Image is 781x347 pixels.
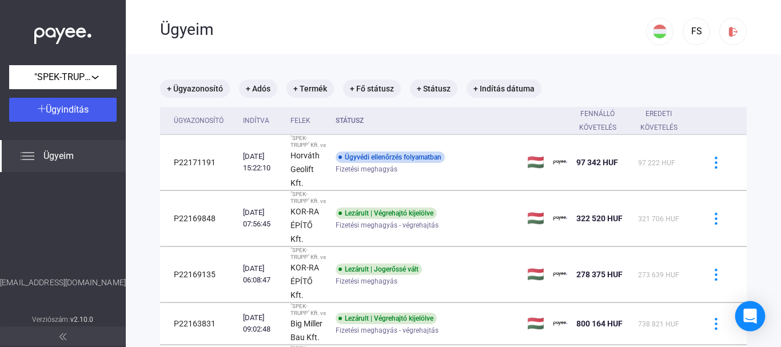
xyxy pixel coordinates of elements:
div: Fennálló követelés [576,107,629,134]
img: payee-logo [553,212,567,225]
div: Ügyeim [160,20,646,39]
img: list.svg [21,149,34,163]
img: payee-logo [553,268,567,281]
span: 97 222 HUF [638,159,675,167]
span: "SPEK-TRUPP" Kft. [34,70,91,84]
img: arrow-double-left-grey.svg [59,333,66,340]
td: P22171191 [160,135,238,190]
span: Fizetési meghagyás - végrehajtás [336,218,439,232]
button: more-blue [704,206,728,230]
td: P22169848 [160,191,238,246]
img: more-blue [710,318,722,330]
img: more-blue [710,157,722,169]
button: HU [646,18,674,45]
button: Ügyindítás [9,98,117,122]
td: 🇭🇺 [523,303,549,345]
mat-chip: + Adós [239,79,277,98]
mat-chip: + Fő státusz [343,79,401,98]
strong: KOR-RA ÉPÍTŐ Kft. [290,207,319,244]
div: Lezárult | Jogerőssé vált [336,264,422,275]
div: Lezárult | Végrehajtó kijelölve [336,313,437,324]
span: Ügyeim [43,149,74,163]
span: 278 375 HUF [576,270,623,279]
strong: KOR-RA ÉPÍTŐ Kft. [290,263,319,300]
mat-chip: + Termék [286,79,334,98]
div: Ügyazonosító [174,114,234,127]
span: 800 164 HUF [576,319,623,328]
div: Eredeti követelés [638,107,690,134]
img: payee-logo [553,317,567,330]
strong: Horváth Geolift Kft. [290,151,320,188]
div: [DATE] 07:56:45 [243,207,281,230]
span: Fizetési meghagyás [336,274,397,288]
div: "SPEK-TRUPP" Kft. vs [290,247,326,261]
div: [DATE] 09:02:48 [243,312,281,335]
img: plus-white.svg [38,105,46,113]
span: Fizetési meghagyás - végrehajtás [336,324,439,337]
td: P22169135 [160,247,238,302]
span: Ügyindítás [46,104,89,115]
div: Indítva [243,114,281,127]
mat-chip: + Ügyazonosító [160,79,230,98]
div: Ügyvédi ellenőrzés folyamatban [336,151,445,163]
td: 🇭🇺 [523,191,549,246]
button: FS [683,18,710,45]
div: FS [687,25,706,38]
div: Ügyazonosító [174,114,224,127]
div: Fennálló követelés [576,107,619,134]
div: Eredeti követelés [638,107,679,134]
strong: v2.10.0 [70,316,94,324]
mat-chip: + Státusz [410,79,457,98]
img: white-payee-white-dot.svg [34,21,91,45]
div: "SPEK-TRUPP" Kft. vs [290,191,326,205]
button: more-blue [704,312,728,336]
div: Felek [290,114,310,127]
div: [DATE] 06:08:47 [243,263,281,286]
button: logout-red [719,18,747,45]
div: Open Intercom Messenger [735,301,766,332]
mat-chip: + Indítás dátuma [467,79,541,98]
button: "SPEK-TRUPP" Kft. [9,65,117,89]
div: Lezárult | Végrehajtó kijelölve [336,208,437,219]
strong: Big Miller Bau Kft. [290,319,322,342]
div: "SPEK-TRUPP" Kft. vs [290,135,326,149]
div: Indítva [243,114,269,127]
td: P22163831 [160,303,238,345]
td: 🇭🇺 [523,247,549,302]
span: 97 342 HUF [576,158,618,167]
img: more-blue [710,269,722,281]
span: 322 520 HUF [576,214,623,223]
th: Státusz [331,107,523,135]
div: [DATE] 15:22:10 [243,151,281,174]
img: logout-red [727,26,739,38]
span: Fizetési meghagyás [336,162,397,176]
div: "SPEK-TRUPP" Kft. vs [290,303,326,317]
div: Felek [290,114,326,127]
span: 321 706 HUF [638,215,679,223]
button: more-blue [704,150,728,174]
img: more-blue [710,213,722,225]
span: 738 821 HUF [638,320,679,328]
span: 273 639 HUF [638,271,679,279]
img: HU [653,25,667,38]
button: more-blue [704,262,728,286]
td: 🇭🇺 [523,135,549,190]
img: payee-logo [553,155,567,169]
